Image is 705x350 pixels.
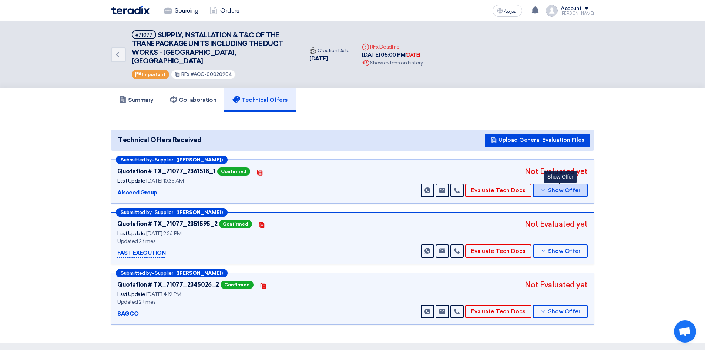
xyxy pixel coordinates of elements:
[548,188,581,193] span: Show Offer
[116,269,228,277] div: –
[117,291,145,297] span: Last Update
[117,230,145,237] span: Last Update
[117,237,302,245] div: Updated 2 times
[544,171,577,183] div: Show Offer
[176,210,223,215] b: ([PERSON_NAME])
[146,178,184,184] span: [DATE] 10:35 AM
[309,47,350,54] div: Creation Date
[493,5,522,17] button: العربية
[309,54,350,63] div: [DATE]
[117,298,302,306] div: Updated 2 times
[116,208,228,217] div: –
[674,320,696,343] div: Open chat
[181,71,189,77] span: RFx
[224,88,296,112] a: Technical Offers
[170,96,216,104] h5: Collaboration
[162,88,225,112] a: Collaboration
[146,230,181,237] span: [DATE] 2:36 PM
[117,189,157,197] p: Alsaeed Group
[142,72,165,77] span: Important
[561,6,582,12] div: Account
[158,3,204,19] a: Sourcing
[204,3,245,19] a: Orders
[132,31,283,65] span: SUPPLY, INSTALLATION & T&C OF THE TRANE PACKAGE UNITS INCLUDING THE DUCT WORKS - [GEOGRAPHIC_DATA...
[121,271,152,276] span: Submitted by
[155,271,173,276] span: Supplier
[217,167,250,176] span: Confirmed
[191,71,232,77] span: #ACC-00020904
[119,96,154,104] h5: Summary
[232,96,288,104] h5: Technical Offers
[533,184,588,197] button: Show Offer
[117,178,145,184] span: Last Update
[121,210,152,215] span: Submitted by
[406,51,420,59] div: [DATE]
[155,210,173,215] span: Supplier
[533,244,588,258] button: Show Offer
[117,280,219,289] div: Quotation # TX_71077_2345026_2
[221,281,254,289] span: Confirmed
[485,134,590,147] button: Upload General Evaluation Files
[118,135,202,145] span: Technical Offers Received
[548,309,581,314] span: Show Offer
[548,249,581,254] span: Show Offer
[116,156,228,164] div: –
[117,167,216,176] div: Quotation # TX_71077_2361518_1
[132,30,295,66] h5: SUPPLY, INSTALLATION & T&C OF THE TRANE PACKAGE UNITS INCLUDING THE DUCT WORKS - HAIFA MALL, JEDDAH
[176,271,223,276] b: ([PERSON_NAME])
[546,5,558,17] img: profile_test.png
[533,305,588,318] button: Show Offer
[465,244,531,258] button: Evaluate Tech Docs
[117,249,165,258] p: FAST EXECUTION
[121,157,152,162] span: Submitted by
[525,166,588,177] div: Not Evaluated yet
[111,88,162,112] a: Summary
[155,157,173,162] span: Supplier
[525,279,588,290] div: Not Evaluated yet
[362,51,423,59] div: [DATE] 05:00 PM
[362,43,423,51] div: RFx Deadline
[117,220,218,229] div: Quotation # TX_71077_2351595_2
[504,9,518,14] span: العربية
[561,11,594,16] div: [PERSON_NAME]
[135,33,152,37] div: #71077
[219,220,252,228] span: Confirmed
[117,310,139,319] p: SAGCO
[176,157,223,162] b: ([PERSON_NAME])
[465,184,531,197] button: Evaluate Tech Docs
[465,305,531,318] button: Evaluate Tech Docs
[362,59,423,67] div: Show extension history
[525,219,588,230] div: Not Evaluated yet
[111,6,150,14] img: Teradix logo
[146,291,181,297] span: [DATE] 4:19 PM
